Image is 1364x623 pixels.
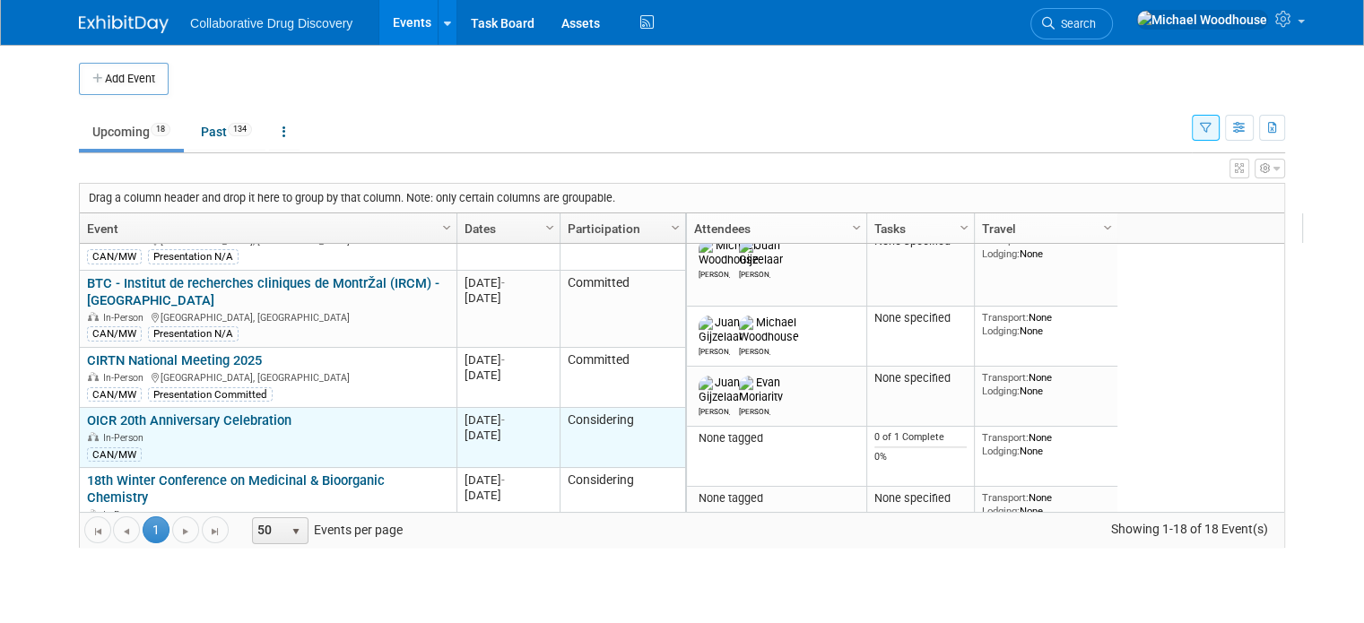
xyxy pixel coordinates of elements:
[694,213,855,244] a: Attendees
[87,412,291,428] a: OICR 20th Anniversary Celebration
[982,247,1020,260] span: Lodging:
[465,472,552,488] div: [DATE]
[957,221,971,235] span: Column Settings
[465,412,552,428] div: [DATE]
[151,123,170,136] span: 18
[874,371,968,385] div: None specified
[874,431,968,444] div: 0 of 1 Complete
[80,184,1284,212] div: Drag a column header and drop it here to group by that column. Note: only certain columns are gro...
[87,472,385,506] a: 18th Winter Conference on Medicinal & Bioorganic Chemistry
[465,352,552,368] div: [DATE]
[982,213,1106,244] a: Travel
[289,524,303,539] span: select
[1030,8,1113,39] a: Search
[1100,221,1115,235] span: Column Settings
[87,309,448,324] div: [GEOGRAPHIC_DATA], [GEOGRAPHIC_DATA]
[143,516,169,543] span: 1
[465,290,552,306] div: [DATE]
[982,311,1029,324] span: Transport:
[982,371,1029,384] span: Transport:
[465,368,552,383] div: [DATE]
[91,524,105,539] span: Go to the first page
[87,213,445,244] a: Event
[982,371,1111,397] div: None None
[228,123,252,136] span: 134
[874,213,962,244] a: Tasks
[87,326,142,341] div: CAN/MW
[230,516,421,543] span: Events per page
[849,221,864,235] span: Column Settings
[668,221,682,235] span: Column Settings
[87,369,448,385] div: [GEOGRAPHIC_DATA], [GEOGRAPHIC_DATA]
[87,447,142,462] div: CAN/MW
[187,115,265,149] a: Past134
[87,275,439,308] a: BTC - Institut de recherches cliniques de MontrŽal (IRCM) - [GEOGRAPHIC_DATA]
[560,468,685,545] td: Considering
[438,213,457,240] a: Column Settings
[172,516,199,543] a: Go to the next page
[874,451,968,463] div: 0%
[1055,17,1096,30] span: Search
[87,249,142,264] div: CAN/MW
[955,213,975,240] a: Column Settings
[103,432,149,444] span: In-Person
[982,311,1111,337] div: None None
[874,311,968,325] div: None specified
[119,524,134,539] span: Go to the previous page
[113,516,140,543] a: Go to the previous page
[79,15,169,33] img: ExhibitDay
[982,491,1029,504] span: Transport:
[465,275,552,290] div: [DATE]
[208,524,222,539] span: Go to the last page
[103,372,149,384] span: In-Person
[148,326,239,341] div: Presentation N/A
[982,505,1020,517] span: Lodging:
[501,276,505,290] span: -
[699,404,730,416] div: Juan Gijzelaar
[874,491,968,506] div: None specified
[501,353,505,367] span: -
[87,387,142,402] div: CAN/MW
[699,344,730,356] div: Juan Gijzelaar
[88,509,99,518] img: In-Person Event
[88,312,99,321] img: In-Person Event
[982,491,1111,517] div: None None
[178,524,193,539] span: Go to the next page
[465,488,552,503] div: [DATE]
[103,509,149,521] span: In-Person
[666,213,686,240] a: Column Settings
[739,404,770,416] div: Evan Moriarity
[84,516,111,543] a: Go to the first page
[253,518,283,543] span: 50
[439,221,454,235] span: Column Settings
[148,387,273,402] div: Presentation Committed
[739,376,783,404] img: Evan Moriarity
[103,312,149,324] span: In-Person
[739,316,799,344] img: Michael Woodhouse
[982,445,1020,457] span: Lodging:
[739,267,770,279] div: Juan Gijzelaar
[88,432,99,441] img: In-Person Event
[465,213,548,244] a: Dates
[699,316,743,344] img: Juan Gijzelaar
[699,376,743,404] img: Juan Gijzelaar
[694,491,860,506] div: None tagged
[79,63,169,95] button: Add Event
[982,431,1029,444] span: Transport:
[202,516,229,543] a: Go to the last page
[465,428,552,443] div: [DATE]
[501,473,505,487] span: -
[148,249,239,264] div: Presentation N/A
[982,324,1020,337] span: Lodging:
[739,344,770,356] div: Michael Woodhouse
[560,271,685,348] td: Committed
[699,267,730,279] div: Michael Woodhouse
[1099,213,1118,240] a: Column Settings
[699,238,759,267] img: Michael Woodhouse
[739,238,783,267] img: Juan Gijzelaar
[87,352,262,368] a: CIRTN National Meeting 2025
[1094,516,1284,541] span: Showing 1-18 of 18 Event(s)
[501,413,505,427] span: -
[560,348,685,408] td: Committed
[88,372,99,381] img: In-Person Event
